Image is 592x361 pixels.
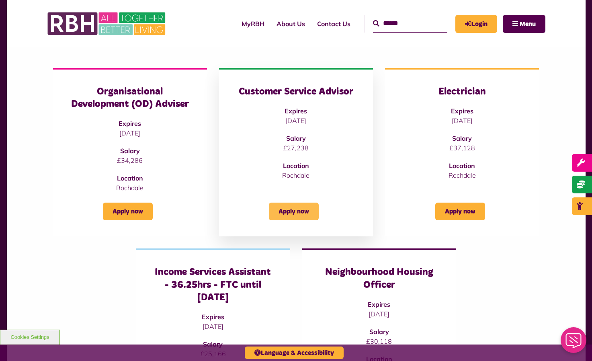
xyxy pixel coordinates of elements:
strong: Expires [451,107,473,115]
a: Apply now [269,203,319,220]
a: MyRBH [455,15,497,33]
a: Apply now [435,203,485,220]
strong: Expires [285,107,307,115]
p: £34,286 [69,156,191,165]
strong: Salary [452,134,472,142]
h3: Organisational Development (OD) Adviser [69,86,191,111]
a: Apply now [103,203,153,220]
img: RBH [47,8,168,39]
button: Navigation [503,15,545,33]
h3: Income Services Assistant - 36.25hrs - FTC until [DATE] [152,266,274,304]
a: About Us [270,13,311,35]
a: Contact Us [311,13,356,35]
span: Menu [520,21,536,27]
strong: Location [117,174,143,182]
strong: Expires [368,300,390,308]
h3: Customer Service Advisor [235,86,357,98]
p: Rochdale [235,170,357,180]
p: £30,118 [318,336,440,346]
strong: Expires [202,313,224,321]
p: [DATE] [152,322,274,331]
p: [DATE] [401,116,523,125]
p: Rochdale [69,183,191,193]
strong: Location [449,162,475,170]
strong: Salary [369,328,389,336]
p: [DATE] [235,116,357,125]
p: Rochdale [401,170,523,180]
p: [DATE] [69,128,191,138]
input: Search [373,15,447,32]
strong: Salary [203,340,223,348]
a: MyRBH [236,13,270,35]
strong: Salary [286,134,306,142]
iframe: Netcall Web Assistant for live chat [556,325,592,361]
h3: Electrician [401,86,523,98]
p: £37,128 [401,143,523,153]
h3: Neighbourhood Housing Officer [318,266,440,291]
strong: Location [283,162,309,170]
p: £27,238 [235,143,357,153]
p: [DATE] [318,309,440,319]
strong: Salary [120,147,140,155]
button: Language & Accessibility [245,347,344,359]
strong: Expires [119,119,141,127]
